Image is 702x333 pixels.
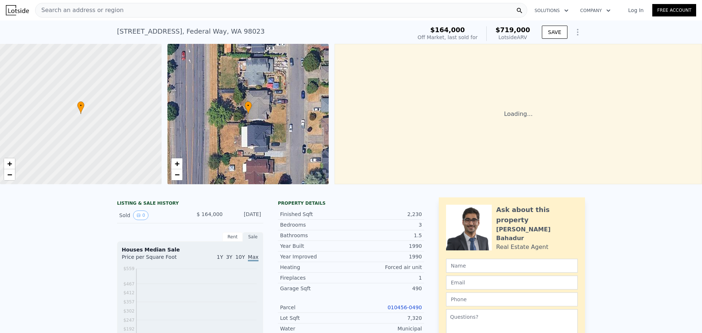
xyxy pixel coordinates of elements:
[280,232,351,239] div: Bathrooms
[280,314,351,322] div: Lot Sqft
[388,304,422,310] a: 010456-0490
[243,232,263,242] div: Sale
[351,232,422,239] div: 1.5
[529,4,574,17] button: Solutions
[446,276,578,290] input: Email
[542,26,567,39] button: SAVE
[123,281,135,287] tspan: $467
[174,170,179,179] span: −
[123,290,135,295] tspan: $412
[351,242,422,250] div: 1990
[133,211,148,220] button: View historical data
[235,254,245,260] span: 10Y
[6,5,29,15] img: Lotside
[77,101,84,114] div: •
[217,254,223,260] span: 1Y
[496,225,578,243] div: [PERSON_NAME] Bahadur
[171,169,182,180] a: Zoom out
[122,253,190,265] div: Price per Square Foot
[446,259,578,273] input: Name
[123,309,135,314] tspan: $302
[280,253,351,260] div: Year Improved
[335,44,702,184] div: Loading...
[123,326,135,332] tspan: $192
[446,292,578,306] input: Phone
[496,205,578,225] div: Ask about this property
[4,169,15,180] a: Zoom out
[197,211,223,217] span: $ 164,000
[280,285,351,292] div: Garage Sqft
[222,232,243,242] div: Rent
[280,304,351,311] div: Parcel
[280,264,351,271] div: Heating
[248,254,258,261] span: Max
[351,285,422,292] div: 490
[280,221,351,228] div: Bedrooms
[119,211,184,220] div: Sold
[117,200,263,208] div: LISTING & SALE HISTORY
[7,159,12,168] span: +
[280,325,351,332] div: Water
[4,158,15,169] a: Zoom in
[570,25,585,39] button: Show Options
[351,264,422,271] div: Forced air unit
[351,314,422,322] div: 7,320
[280,274,351,281] div: Fireplaces
[229,211,261,220] div: [DATE]
[574,4,616,17] button: Company
[280,242,351,250] div: Year Built
[171,158,182,169] a: Zoom in
[122,246,258,253] div: Houses Median Sale
[7,170,12,179] span: −
[123,299,135,304] tspan: $357
[245,101,252,114] div: •
[77,102,84,109] span: •
[351,325,422,332] div: Municipal
[652,4,696,16] a: Free Account
[123,266,135,271] tspan: $559
[278,200,424,206] div: Property details
[418,34,478,41] div: Off Market, last sold for
[430,26,465,34] span: $164,000
[351,274,422,281] div: 1
[351,221,422,228] div: 3
[496,243,548,251] div: Real Estate Agent
[495,26,530,34] span: $719,000
[174,159,179,168] span: +
[351,211,422,218] div: 2,230
[619,7,652,14] a: Log In
[495,34,530,41] div: Lotside ARV
[226,254,232,260] span: 3Y
[117,26,265,37] div: [STREET_ADDRESS] , Federal Way , WA 98023
[123,318,135,323] tspan: $247
[280,211,351,218] div: Finished Sqft
[245,102,252,109] span: •
[351,253,422,260] div: 1990
[35,6,124,15] span: Search an address or region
